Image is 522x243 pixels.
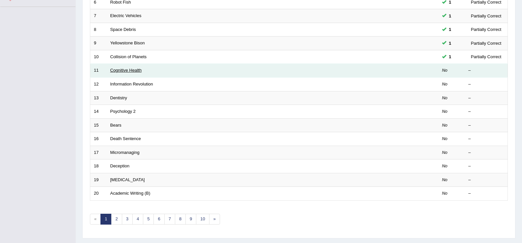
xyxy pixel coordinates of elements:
[90,23,107,36] td: 8
[90,64,107,78] td: 11
[90,159,107,173] td: 18
[468,150,504,156] div: –
[90,77,107,91] td: 12
[442,136,448,141] em: No
[110,82,153,86] a: Information Revolution
[209,214,220,225] a: »
[468,95,504,101] div: –
[110,95,127,100] a: Dentistry
[110,123,122,128] a: Bears
[446,12,454,19] span: You can still take this question
[468,81,504,87] div: –
[468,109,504,115] div: –
[90,146,107,159] td: 17
[442,82,448,86] em: No
[185,214,196,225] a: 9
[132,214,143,225] a: 4
[90,187,107,201] td: 20
[446,26,454,33] span: You can still take this question
[164,214,175,225] a: 7
[90,214,101,225] span: «
[90,50,107,64] td: 10
[110,54,147,59] a: Collision of Planets
[468,122,504,129] div: –
[110,191,151,196] a: Academic Writing (B)
[110,150,140,155] a: Micromanaging
[468,26,504,33] div: Partially Correct
[90,105,107,119] td: 14
[442,163,448,168] em: No
[90,132,107,146] td: 16
[468,136,504,142] div: –
[143,214,154,225] a: 5
[468,12,504,19] div: Partially Correct
[110,27,136,32] a: Space Debris
[153,214,164,225] a: 6
[90,118,107,132] td: 15
[446,53,454,60] span: You can still take this question
[468,40,504,47] div: Partially Correct
[468,163,504,169] div: –
[90,91,107,105] td: 13
[442,177,448,182] em: No
[442,68,448,73] em: No
[110,136,141,141] a: Death Sentence
[468,53,504,60] div: Partially Correct
[110,163,130,168] a: Deception
[110,13,142,18] a: Electric Vehicles
[442,191,448,196] em: No
[442,123,448,128] em: No
[468,190,504,197] div: –
[175,214,186,225] a: 8
[468,177,504,183] div: –
[110,177,145,182] a: [MEDICAL_DATA]
[90,173,107,187] td: 19
[442,109,448,114] em: No
[446,40,454,47] span: You can still take this question
[100,214,111,225] a: 1
[442,95,448,100] em: No
[196,214,209,225] a: 10
[110,68,142,73] a: Cognitive Health
[110,40,145,45] a: Yellowstone Bison
[110,109,136,114] a: Psychology 2
[90,9,107,23] td: 7
[90,36,107,50] td: 9
[442,150,448,155] em: No
[468,67,504,74] div: –
[111,214,122,225] a: 2
[122,214,133,225] a: 3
